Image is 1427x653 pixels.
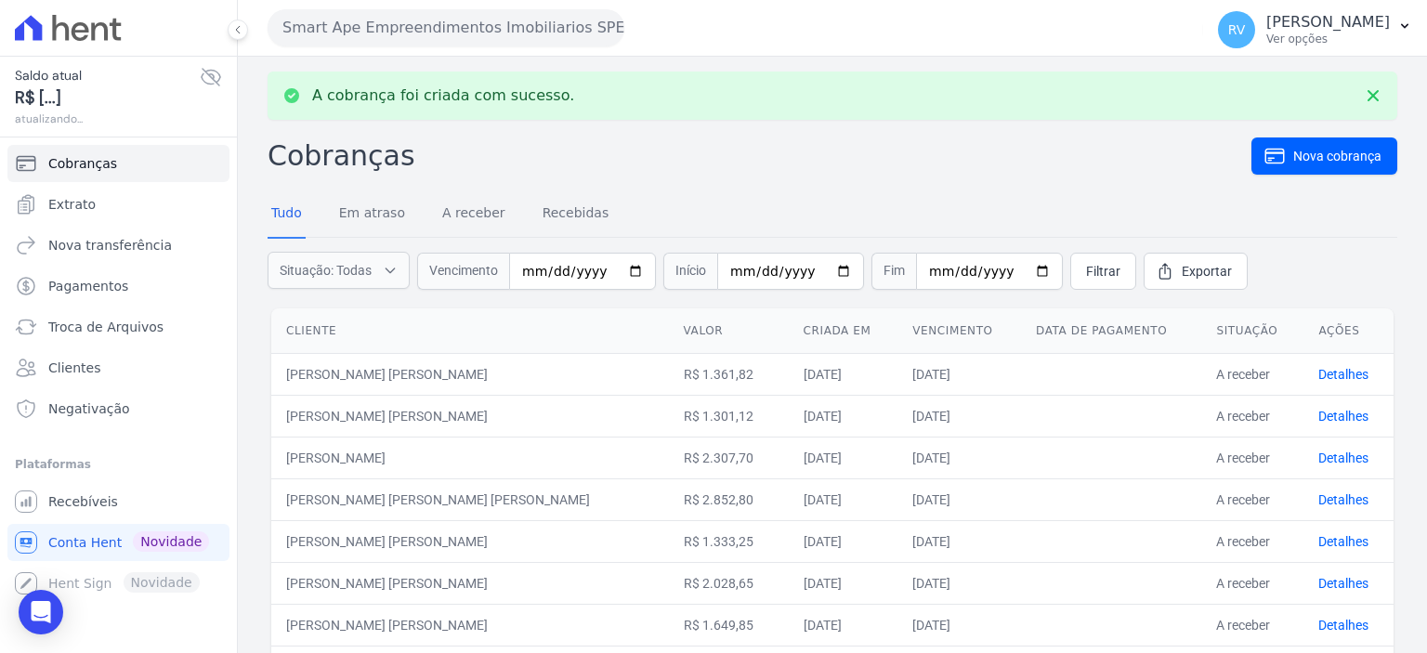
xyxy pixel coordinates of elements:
[669,562,789,604] td: R$ 2.028,65
[1182,262,1232,281] span: Exportar
[7,145,229,182] a: Cobranças
[1144,253,1248,290] a: Exportar
[1266,32,1390,46] p: Ver opções
[1201,437,1303,478] td: A receber
[897,395,1021,437] td: [DATE]
[271,395,669,437] td: [PERSON_NAME] [PERSON_NAME]
[1086,262,1120,281] span: Filtrar
[789,395,898,437] td: [DATE]
[897,478,1021,520] td: [DATE]
[669,395,789,437] td: R$ 1.301,12
[1266,13,1390,32] p: [PERSON_NAME]
[669,437,789,478] td: R$ 2.307,70
[663,253,717,290] span: Início
[1070,253,1136,290] a: Filtrar
[789,478,898,520] td: [DATE]
[268,9,624,46] button: Smart Ape Empreendimentos Imobiliarios SPE LTDA
[7,349,229,386] a: Clientes
[133,531,209,552] span: Novidade
[789,520,898,562] td: [DATE]
[48,533,122,552] span: Conta Hent
[7,308,229,346] a: Troca de Arquivos
[7,483,229,520] a: Recebíveis
[48,492,118,511] span: Recebíveis
[897,353,1021,395] td: [DATE]
[7,268,229,305] a: Pagamentos
[1318,451,1368,465] a: Detalhes
[271,478,669,520] td: [PERSON_NAME] [PERSON_NAME] [PERSON_NAME]
[7,524,229,561] a: Conta Hent Novidade
[48,277,128,295] span: Pagamentos
[15,453,222,476] div: Plataformas
[1201,353,1303,395] td: A receber
[271,437,669,478] td: [PERSON_NAME]
[417,253,509,290] span: Vencimento
[48,359,100,377] span: Clientes
[1318,576,1368,591] a: Detalhes
[897,437,1021,478] td: [DATE]
[48,195,96,214] span: Extrato
[897,308,1021,354] th: Vencimento
[268,190,306,239] a: Tudo
[48,318,164,336] span: Troca de Arquivos
[271,520,669,562] td: [PERSON_NAME] [PERSON_NAME]
[1318,409,1368,424] a: Detalhes
[268,252,410,289] button: Situação: Todas
[1318,534,1368,549] a: Detalhes
[669,520,789,562] td: R$ 1.333,25
[15,145,222,602] nav: Sidebar
[669,308,789,354] th: Valor
[271,562,669,604] td: [PERSON_NAME] [PERSON_NAME]
[1303,308,1394,354] th: Ações
[1201,604,1303,646] td: A receber
[789,437,898,478] td: [DATE]
[271,308,669,354] th: Cliente
[15,66,200,85] span: Saldo atual
[1318,618,1368,633] a: Detalhes
[1318,492,1368,507] a: Detalhes
[871,253,916,290] span: Fim
[335,190,409,239] a: Em atraso
[897,604,1021,646] td: [DATE]
[1318,367,1368,382] a: Detalhes
[1203,4,1427,56] button: RV [PERSON_NAME] Ver opções
[789,353,898,395] td: [DATE]
[897,562,1021,604] td: [DATE]
[539,190,613,239] a: Recebidas
[1021,308,1201,354] th: Data de pagamento
[669,353,789,395] td: R$ 1.361,82
[19,590,63,634] div: Open Intercom Messenger
[439,190,509,239] a: A receber
[7,186,229,223] a: Extrato
[1201,562,1303,604] td: A receber
[15,85,200,111] span: R$ [...]
[789,562,898,604] td: [DATE]
[48,154,117,173] span: Cobranças
[15,111,200,127] span: atualizando...
[897,520,1021,562] td: [DATE]
[1293,147,1381,165] span: Nova cobrança
[312,86,574,105] p: A cobrança foi criada com sucesso.
[48,399,130,418] span: Negativação
[1201,520,1303,562] td: A receber
[789,308,898,354] th: Criada em
[1251,137,1397,175] a: Nova cobrança
[7,390,229,427] a: Negativação
[271,604,669,646] td: [PERSON_NAME] [PERSON_NAME]
[789,604,898,646] td: [DATE]
[271,353,669,395] td: [PERSON_NAME] [PERSON_NAME]
[280,261,372,280] span: Situação: Todas
[669,478,789,520] td: R$ 2.852,80
[1228,23,1246,36] span: RV
[669,604,789,646] td: R$ 1.649,85
[48,236,172,255] span: Nova transferência
[268,135,1251,176] h2: Cobranças
[1201,478,1303,520] td: A receber
[7,227,229,264] a: Nova transferência
[1201,395,1303,437] td: A receber
[1201,308,1303,354] th: Situação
